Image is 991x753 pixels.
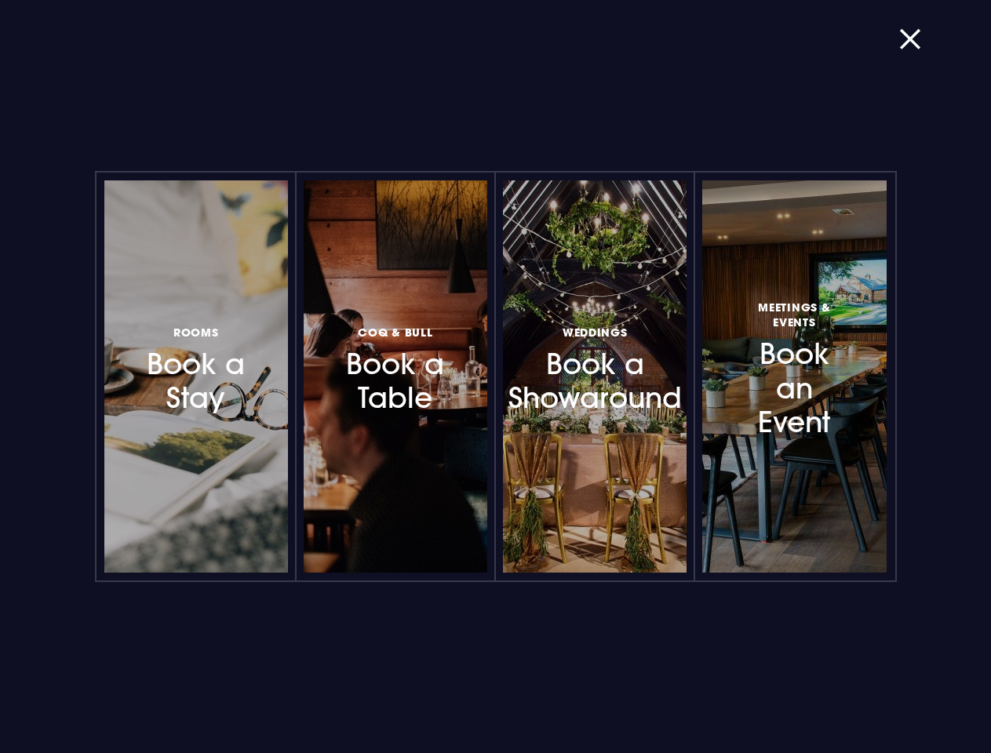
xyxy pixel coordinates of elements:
span: Meetings & Events [737,300,851,329]
h3: Book a Showaround [537,322,652,415]
span: Rooms [173,325,219,340]
h3: Book a Table [338,322,453,415]
span: Coq & Bull [358,325,432,340]
h3: Book an Event [737,297,851,439]
a: RoomsBook a Stay [104,180,288,573]
h3: Book a Stay [139,322,253,415]
a: WeddingsBook a Showaround [503,180,687,573]
a: Coq & BullBook a Table [304,180,487,573]
a: Meetings & EventsBook an Event [702,180,886,573]
span: Weddings [563,325,628,340]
